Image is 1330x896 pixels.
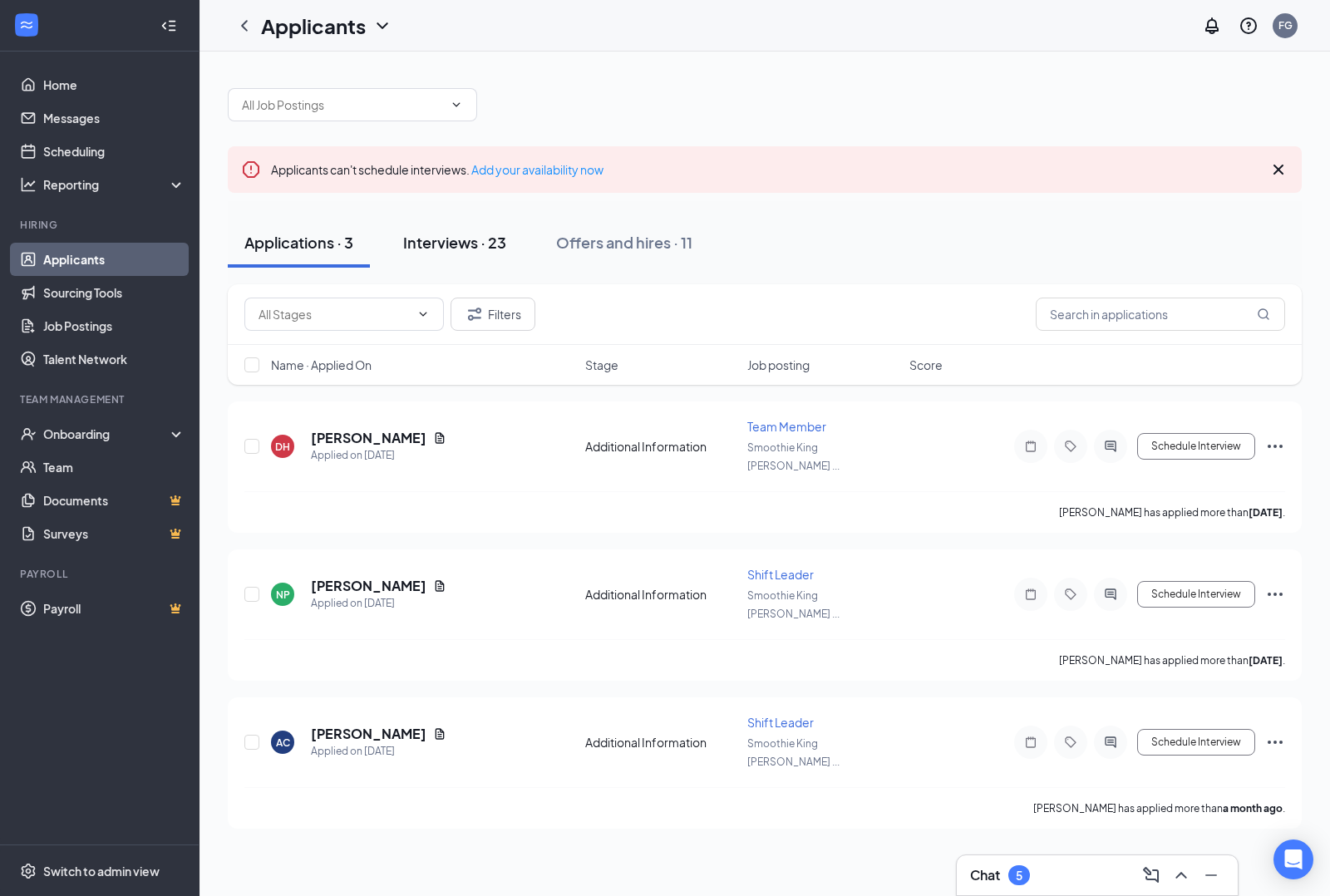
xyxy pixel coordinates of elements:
[311,595,446,612] div: Applied on [DATE]
[1059,505,1285,519] p: [PERSON_NAME] has applied more than .
[271,162,603,177] span: Applicants can't schedule interviews.
[1141,865,1161,885] svg: ComposeMessage
[1273,839,1313,879] div: Open Intercom Messenger
[1265,732,1285,752] svg: Ellipses
[585,734,737,751] div: Additional Information
[311,447,446,464] div: Applied on [DATE]
[43,342,185,376] a: Talent Network
[1171,865,1191,885] svg: ChevronUp
[1061,588,1081,601] svg: Tag
[43,135,185,168] a: Scheduling
[311,429,426,447] h5: [PERSON_NAME]
[43,863,160,879] div: Switch to admin view
[276,736,290,750] div: AC
[1239,16,1259,36] svg: QuestionInfo
[1137,581,1255,608] button: Schedule Interview
[1036,298,1285,331] input: Search in applications
[1016,869,1022,883] div: 5
[43,243,185,276] a: Applicants
[1198,862,1224,889] button: Minimize
[433,431,446,445] svg: Document
[433,579,446,593] svg: Document
[18,17,35,33] svg: WorkstreamLogo
[43,68,185,101] a: Home
[556,232,692,253] div: Offers and hires · 11
[1168,862,1195,889] button: ChevronUp
[1257,308,1270,321] svg: MagnifyingGlass
[1101,440,1121,453] svg: ActiveChat
[1033,801,1285,815] p: [PERSON_NAME] has applied more than .
[1202,16,1222,36] svg: Notifications
[1268,160,1288,180] svg: Cross
[585,438,737,455] div: Additional Information
[1061,440,1081,453] svg: Tag
[43,592,185,625] a: PayrollCrown
[43,309,185,342] a: Job Postings
[43,176,186,193] div: Reporting
[1265,436,1285,456] svg: Ellipses
[450,98,463,111] svg: ChevronDown
[20,863,37,879] svg: Settings
[1061,736,1081,749] svg: Tag
[311,725,426,743] h5: [PERSON_NAME]
[747,589,840,620] span: Smoothie King [PERSON_NAME] ...
[20,392,182,406] div: Team Management
[747,567,814,582] span: Shift Leader
[970,866,1000,884] h3: Chat
[433,727,446,741] svg: Document
[311,743,446,760] div: Applied on [DATE]
[909,357,943,373] span: Score
[1021,588,1041,601] svg: Note
[1249,654,1283,667] b: [DATE]
[244,232,353,253] div: Applications · 3
[311,577,426,595] h5: [PERSON_NAME]
[43,517,185,550] a: SurveysCrown
[259,305,410,323] input: All Stages
[20,567,182,581] div: Payroll
[242,96,443,114] input: All Job Postings
[1021,440,1041,453] svg: Note
[1021,736,1041,749] svg: Note
[234,16,254,36] svg: ChevronLeft
[416,308,430,321] svg: ChevronDown
[1059,653,1285,667] p: [PERSON_NAME] has applied more than .
[465,304,485,324] svg: Filter
[747,441,840,472] span: Smoothie King [PERSON_NAME] ...
[747,357,810,373] span: Job posting
[1249,506,1283,519] b: [DATE]
[275,440,290,454] div: DH
[276,588,290,602] div: NP
[1223,802,1283,815] b: a month ago
[747,715,814,730] span: Shift Leader
[43,276,185,309] a: Sourcing Tools
[43,101,185,135] a: Messages
[261,12,366,40] h1: Applicants
[451,298,535,331] button: Filter Filters
[747,419,826,434] span: Team Member
[1265,584,1285,604] svg: Ellipses
[20,218,182,232] div: Hiring
[585,357,618,373] span: Stage
[403,232,506,253] div: Interviews · 23
[1278,18,1293,32] div: FG
[43,450,185,484] a: Team
[43,426,171,442] div: Onboarding
[1137,729,1255,756] button: Schedule Interview
[372,16,392,36] svg: ChevronDown
[43,484,185,517] a: DocumentsCrown
[20,176,37,193] svg: Analysis
[1137,433,1255,460] button: Schedule Interview
[1101,588,1121,601] svg: ActiveChat
[160,17,177,34] svg: Collapse
[1101,736,1121,749] svg: ActiveChat
[271,357,372,373] span: Name · Applied On
[585,586,737,603] div: Additional Information
[241,160,261,180] svg: Error
[1201,865,1221,885] svg: Minimize
[20,426,37,442] svg: UserCheck
[1138,862,1165,889] button: ComposeMessage
[471,162,603,177] a: Add your availability now
[747,737,840,768] span: Smoothie King [PERSON_NAME] ...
